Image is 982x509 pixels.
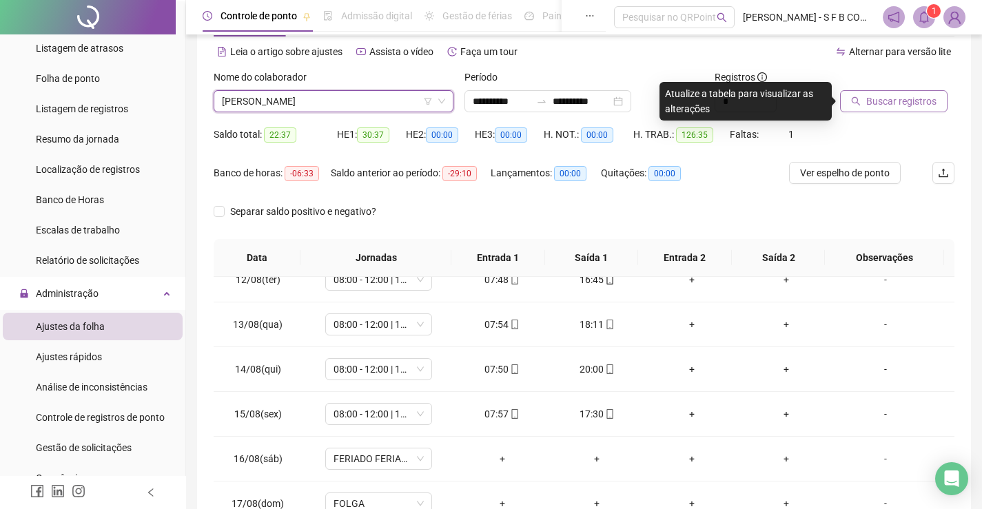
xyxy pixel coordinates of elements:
[334,359,424,380] span: 08:00 - 12:00 | 14:00 - 18:00
[36,194,104,205] span: Banco de Horas
[217,47,227,56] span: file-text
[466,317,539,332] div: 07:54
[285,166,319,181] span: -06:33
[222,91,445,112] span: CARLOS EDUARDO ALMEIDA DO NASCIMENTO
[866,94,937,109] span: Buscar registros
[36,255,139,266] span: Relatório de solicitações
[36,103,128,114] span: Listagem de registros
[840,90,948,112] button: Buscar registros
[36,225,120,236] span: Escalas de trabalho
[369,46,433,57] span: Assista o vídeo
[509,275,520,284] span: mobile
[475,127,544,143] div: HE 3:
[851,96,861,106] span: search
[203,11,212,21] span: clock-circle
[334,448,424,469] span: FERIADO FERIADO DE SAO ROQUE
[524,11,534,21] span: dashboard
[36,412,165,423] span: Controle de registros de ponto
[221,10,297,21] span: Controle de ponto
[466,362,539,377] div: 07:50
[932,6,937,16] span: 1
[303,12,311,21] span: pushpin
[845,451,926,466] div: -
[509,364,520,374] span: mobile
[849,46,951,57] span: Alternar para versão lite
[331,165,491,181] div: Saldo anterior ao período:
[509,409,520,419] span: mobile
[214,239,300,277] th: Data
[30,484,44,498] span: facebook
[264,127,296,143] span: 22:37
[442,10,512,21] span: Gestão de férias
[233,319,283,330] span: 13/08(qua)
[146,488,156,497] span: left
[544,127,633,143] div: H. NOT.:
[944,7,965,28] img: 82559
[581,127,613,143] span: 00:00
[334,269,424,290] span: 08:00 - 12:00 | 14:00 - 18:00
[357,127,389,143] span: 30:37
[232,498,284,509] span: 17/08(dom)
[447,47,457,56] span: history
[655,317,728,332] div: +
[750,451,824,466] div: +
[927,4,941,18] sup: 1
[235,364,281,375] span: 14/08(qui)
[638,239,732,277] th: Entrada 2
[545,239,639,277] th: Saída 1
[406,127,475,143] div: HE 2:
[601,165,697,181] div: Quitações:
[536,96,547,107] span: to
[935,462,968,495] div: Open Intercom Messenger
[845,406,926,422] div: -
[788,129,794,140] span: 1
[36,472,88,484] span: Ocorrências
[676,127,713,143] span: 126:35
[214,165,331,181] div: Banco de horas:
[585,11,595,21] span: ellipsis
[560,272,633,287] div: 16:45
[633,127,730,143] div: H. TRAB.:
[460,46,518,57] span: Faça um tour
[655,272,728,287] div: +
[789,162,901,184] button: Ver espelho de ponto
[19,289,29,298] span: lock
[466,451,539,466] div: +
[51,484,65,498] span: linkedin
[655,362,728,377] div: +
[604,364,615,374] span: mobile
[732,239,826,277] th: Saída 2
[72,484,85,498] span: instagram
[323,11,333,21] span: file-done
[845,362,926,377] div: -
[36,351,102,362] span: Ajustes rápidos
[918,11,930,23] span: bell
[442,166,477,181] span: -29:10
[800,165,890,180] span: Ver espelho de ponto
[341,10,412,21] span: Admissão digital
[560,406,633,422] div: 17:30
[542,10,596,21] span: Painel do DP
[888,11,900,23] span: notification
[356,47,366,56] span: youtube
[536,96,547,107] span: swap-right
[560,451,633,466] div: +
[438,97,446,105] span: down
[214,70,316,85] label: Nome do colaborador
[466,406,539,422] div: 07:57
[715,70,767,85] span: Registros
[426,127,458,143] span: 00:00
[300,239,451,277] th: Jornadas
[509,320,520,329] span: mobile
[836,47,846,56] span: swap
[560,317,633,332] div: 18:11
[334,404,424,424] span: 08:00 - 12:00 | 14:00 - 18:00
[236,274,280,285] span: 12/08(ter)
[424,11,434,21] span: sun
[750,406,824,422] div: +
[36,382,147,393] span: Análise de inconsistências
[334,314,424,335] span: 08:00 - 12:00 | 14:00 - 18:00
[938,167,949,178] span: upload
[604,320,615,329] span: mobile
[560,362,633,377] div: 20:00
